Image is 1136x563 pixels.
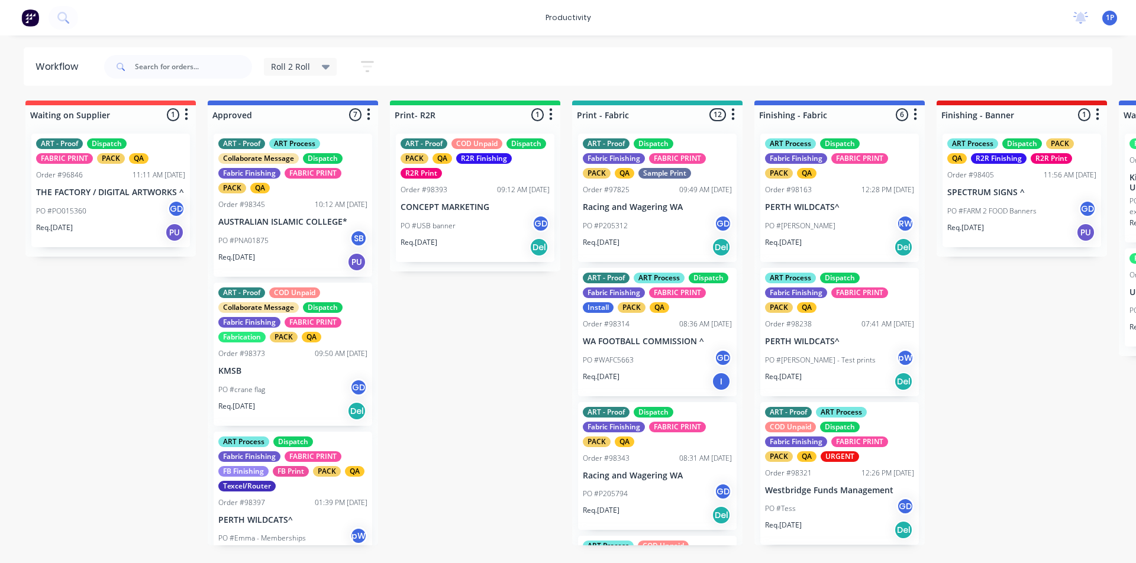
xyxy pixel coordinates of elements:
[712,372,731,391] div: I
[894,520,913,539] div: Del
[679,453,732,464] div: 08:31 AM [DATE]
[456,153,512,164] div: R2R Finishing
[1031,153,1072,164] div: R2R Print
[714,349,732,367] div: GD
[583,336,732,347] p: WA FOOTBALL COMMISSION ^
[765,371,802,382] p: Req. [DATE]
[218,466,269,477] div: FB Finishing
[214,283,372,426] div: ART - ProofCOD UnpaidCollaborate MessageDispatchFabric FinishingFABRIC PRINTFabricationPACKQAOrde...
[894,372,913,391] div: Del
[765,468,812,478] div: Order #98321
[1079,200,1096,218] div: GD
[634,407,673,418] div: Dispatch
[218,235,269,246] p: PO #PNA01875
[679,185,732,195] div: 09:49 AM [DATE]
[350,229,367,247] div: SB
[578,134,737,262] div: ART - ProofDispatchFabric FinishingFABRIC PRINTPACKQASample PrintOrder #9782509:49 AM [DATE]Racin...
[947,153,967,164] div: QA
[133,170,185,180] div: 11:11 AM [DATE]
[765,138,816,149] div: ART Process
[583,202,732,212] p: Racing and Wagering WA
[861,468,914,478] div: 12:26 PM [DATE]
[345,466,364,477] div: QA
[712,238,731,257] div: Del
[583,273,630,283] div: ART - Proof
[218,451,280,462] div: Fabric Finishing
[765,273,816,283] div: ART Process
[649,287,706,298] div: FABRIC PRINT
[303,302,343,313] div: Dispatch
[896,497,914,515] div: GD
[218,533,306,543] p: PO #Emma - Memberships
[583,287,645,298] div: Fabric Finishing
[831,436,888,447] div: FABRIC PRINT
[583,436,611,447] div: PACK
[583,541,634,551] div: ART Process
[273,466,309,477] div: FB Print
[1046,138,1074,149] div: PACK
[218,287,265,298] div: ART - Proof
[35,60,84,74] div: Workflow
[714,483,732,500] div: GD
[765,451,793,462] div: PACK
[578,268,737,396] div: ART - ProofART ProcessDispatchFabric FinishingFABRIC PRINTInstallPACKQAOrder #9831408:36 AM [DATE...
[218,199,265,210] div: Order #98345
[583,505,619,516] p: Req. [DATE]
[765,319,812,329] div: Order #98238
[831,153,888,164] div: FABRIC PRINT
[218,497,265,508] div: Order #98397
[532,215,550,232] div: GD
[765,202,914,212] p: PERTH WILDCATS^
[167,200,185,218] div: GD
[350,378,367,396] div: GD
[765,168,793,179] div: PACK
[618,302,646,313] div: PACK
[401,202,550,212] p: CONCEPT MARKETING
[765,422,816,432] div: COD Unpaid
[218,366,367,376] p: KMSB
[451,138,502,149] div: COD Unpaid
[971,153,1027,164] div: R2R Finishing
[765,336,914,347] p: PERTH WILDCATS^
[350,527,367,545] div: pW
[165,223,184,242] div: PU
[765,407,812,418] div: ART - Proof
[947,187,1096,198] p: SPECTRUM SIGNS ^
[765,503,796,514] p: PO #Tess
[218,317,280,328] div: Fabric Finishing
[250,183,270,193] div: QA
[303,153,343,164] div: Dispatch
[269,138,320,149] div: ART Process
[714,215,732,232] div: GD
[650,302,669,313] div: QA
[797,451,816,462] div: QA
[36,222,73,233] p: Req. [DATE]
[583,319,630,329] div: Order #98314
[894,238,913,257] div: Del
[313,466,341,477] div: PACK
[218,153,299,164] div: Collaborate Message
[583,185,630,195] div: Order #97825
[285,451,341,462] div: FABRIC PRINT
[302,332,321,342] div: QA
[861,185,914,195] div: 12:28 PM [DATE]
[36,138,83,149] div: ART - Proof
[760,134,919,262] div: ART ProcessDispatchFabric FinishingFABRIC PRINTPACKQAOrder #9816312:28 PM [DATE]PERTH WILDCATS^PO...
[218,168,280,179] div: Fabric Finishing
[765,436,827,447] div: Fabric Finishing
[497,185,550,195] div: 09:12 AM [DATE]
[583,355,634,365] p: PO #WAFC5663
[765,221,835,231] p: PO #[PERSON_NAME]
[401,221,456,231] p: PO #USB banner
[218,302,299,313] div: Collaborate Message
[649,153,706,164] div: FABRIC PRINT
[615,436,634,447] div: QA
[218,384,265,395] p: PO #crane flag
[218,183,246,193] div: PACK
[947,138,998,149] div: ART Process
[218,348,265,359] div: Order #98373
[218,481,276,491] div: Texcel/Router
[765,237,802,248] p: Req. [DATE]
[765,302,793,313] div: PACK
[896,349,914,367] div: pW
